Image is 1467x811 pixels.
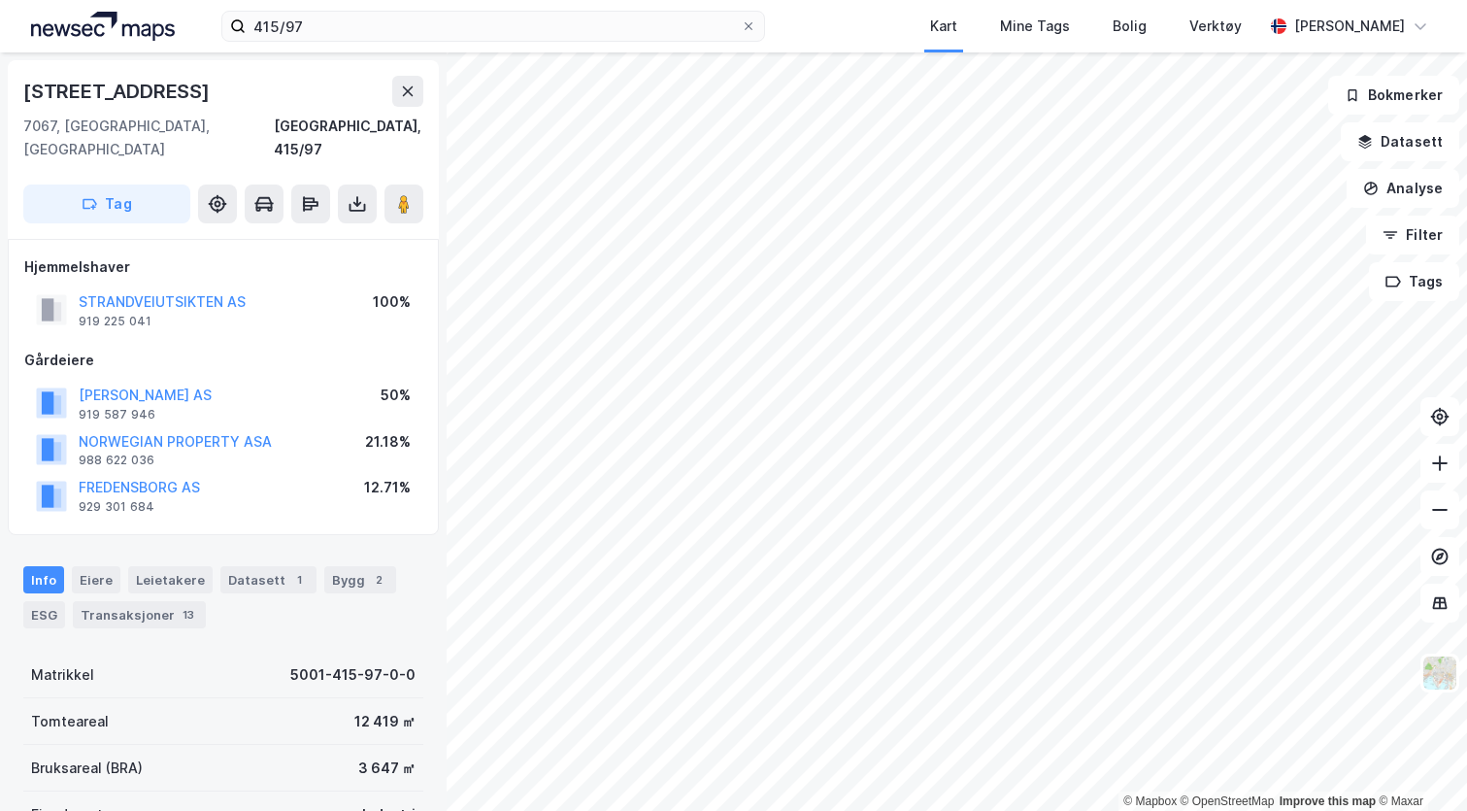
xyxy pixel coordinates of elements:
a: Mapbox [1123,794,1177,808]
div: 13 [179,605,198,625]
div: 21.18% [365,430,411,454]
button: Analyse [1347,169,1459,208]
div: Bruksareal (BRA) [31,757,143,780]
div: 50% [381,384,411,407]
div: Transaksjoner [73,601,206,628]
iframe: Chat Widget [1370,718,1467,811]
div: 2 [369,570,388,590]
button: Datasett [1341,122,1459,161]
button: Tags [1369,262,1459,301]
a: OpenStreetMap [1181,794,1275,808]
div: 919 225 041 [79,314,151,329]
a: Improve this map [1280,794,1376,808]
img: Z [1421,655,1458,692]
div: 988 622 036 [79,453,154,468]
input: Søk på adresse, matrikkel, gårdeiere, leietakere eller personer [246,12,741,41]
div: 919 587 946 [79,407,155,422]
button: Filter [1366,216,1459,254]
div: ESG [23,601,65,628]
div: [GEOGRAPHIC_DATA], 415/97 [274,115,423,161]
button: Bokmerker [1328,76,1459,115]
div: 12.71% [364,476,411,499]
div: Leietakere [128,566,213,593]
img: logo.a4113a55bc3d86da70a041830d287a7e.svg [31,12,175,41]
div: 5001-415-97-0-0 [290,663,416,687]
div: Gårdeiere [24,349,422,372]
div: 7067, [GEOGRAPHIC_DATA], [GEOGRAPHIC_DATA] [23,115,274,161]
div: Kontrollprogram for chat [1370,718,1467,811]
div: Datasett [220,566,317,593]
div: Verktøy [1189,15,1242,38]
div: Bygg [324,566,396,593]
div: [PERSON_NAME] [1294,15,1405,38]
div: Bolig [1113,15,1147,38]
div: 3 647 ㎡ [358,757,416,780]
div: 929 301 684 [79,499,154,515]
div: [STREET_ADDRESS] [23,76,214,107]
div: Tomteareal [31,710,109,733]
button: Tag [23,185,190,223]
div: Mine Tags [1000,15,1070,38]
div: Matrikkel [31,663,94,687]
div: 12 419 ㎡ [354,710,416,733]
div: Kart [930,15,957,38]
div: 1 [289,570,309,590]
div: Info [23,566,64,593]
div: Eiere [72,566,120,593]
div: 100% [373,290,411,314]
div: Hjemmelshaver [24,255,422,279]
